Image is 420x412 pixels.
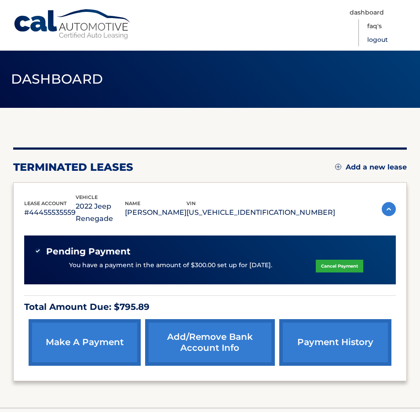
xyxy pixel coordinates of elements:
a: Cancel Payment [316,260,363,272]
img: check-green.svg [35,248,41,254]
span: vehicle [76,194,98,200]
span: lease account [24,200,67,206]
span: vin [186,200,196,206]
p: [PERSON_NAME] [125,206,186,219]
img: accordion-active.svg [382,202,396,216]
p: Total Amount Due: $795.89 [24,299,396,315]
span: name [125,200,140,206]
a: make a payment [29,319,141,366]
img: add.svg [335,164,341,170]
a: Dashboard [350,6,384,19]
a: FAQ's [367,19,382,33]
span: Pending Payment [46,246,131,257]
span: Dashboard [11,71,103,87]
a: Add a new lease [335,163,407,172]
p: #44455535559 [24,206,76,219]
h2: terminated leases [13,161,133,174]
p: You have a payment in the amount of $300.00 set up for [DATE]. [69,261,272,270]
a: Logout [367,33,388,47]
p: 2022 Jeep Renegade [76,200,125,225]
p: [US_VEHICLE_IDENTIFICATION_NUMBER] [186,206,335,219]
a: Add/Remove bank account info [145,319,275,366]
a: Cal Automotive [13,9,132,40]
a: payment history [279,319,391,366]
